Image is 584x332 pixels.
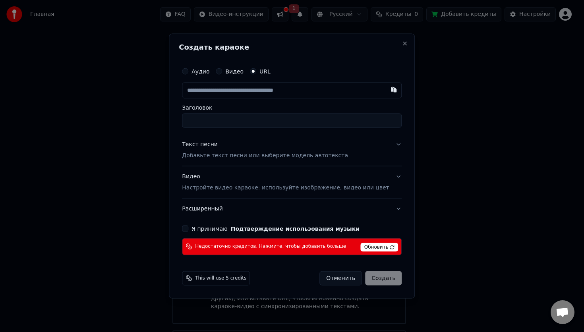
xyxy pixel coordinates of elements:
p: Добавьте текст песни или выберите модель автотекста [182,152,348,160]
button: Текст песниДобавьте текст песни или выберите модель автотекста [182,134,402,166]
div: Видео [182,173,389,192]
label: Аудио [191,69,209,74]
label: URL [259,69,271,74]
button: ВидеоНастройте видео караоке: используйте изображение, видео или цвет [182,166,402,198]
button: Я принимаю [231,226,360,231]
span: This will use 5 credits [195,275,246,281]
p: Настройте видео караоке: используйте изображение, видео или цвет [182,184,389,192]
label: Видео [225,69,244,74]
label: Я принимаю [191,226,360,231]
div: Текст песни [182,141,218,149]
button: Расширенный [182,198,402,219]
button: Отменить [319,271,362,285]
h2: Создать караоке [179,44,405,51]
span: Обновить [361,243,398,251]
label: Заголовок [182,105,402,110]
span: Недостаточно кредитов. Нажмите, чтобы добавить больше [195,243,346,250]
